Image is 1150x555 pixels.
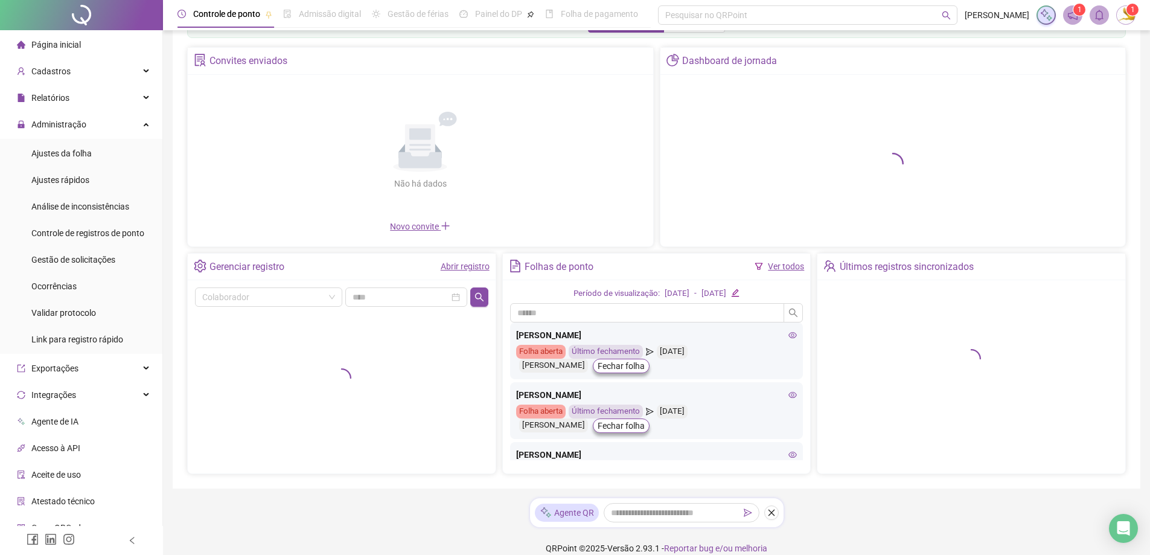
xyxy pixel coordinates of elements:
[1126,4,1139,16] sup: Atualize o seu contato no menu Meus Dados
[31,40,81,50] span: Página inicial
[17,497,25,505] span: solution
[569,345,643,359] div: Último fechamento
[516,345,566,359] div: Folha aberta
[17,120,25,129] span: lock
[665,287,689,300] div: [DATE]
[823,260,836,272] span: team
[209,257,284,277] div: Gerenciar registro
[193,9,260,19] span: Controle de ponto
[516,448,797,461] div: [PERSON_NAME]
[17,67,25,75] span: user-add
[878,149,907,178] span: loading
[45,533,57,545] span: linkedin
[561,9,638,19] span: Folha de pagamento
[17,364,25,373] span: export
[657,405,688,419] div: [DATE]
[1040,8,1053,22] img: sparkle-icon.fc2bf0ac1784a2077858766a79e2daf3.svg
[31,523,85,533] span: Gerar QRCode
[177,10,186,18] span: clock-circle
[441,261,490,271] a: Abrir registro
[755,262,763,271] span: filter
[788,331,797,339] span: eye
[1067,10,1078,21] span: notification
[194,54,206,66] span: solution
[31,417,78,426] span: Agente de IA
[682,51,777,71] div: Dashboard de jornada
[1109,514,1138,543] div: Open Intercom Messenger
[607,544,634,553] span: Versão
[1073,4,1085,16] sup: 1
[31,93,69,103] span: Relatórios
[535,504,599,522] div: Agente QR
[31,443,80,453] span: Acesso à API
[31,308,96,318] span: Validar protocolo
[31,228,144,238] span: Controle de registros de ponto
[646,345,654,359] span: send
[646,405,654,419] span: send
[372,10,380,18] span: sun
[441,221,450,231] span: plus
[519,359,588,373] div: [PERSON_NAME]
[128,536,136,545] span: left
[17,524,25,532] span: qrcode
[788,308,798,318] span: search
[942,11,951,20] span: search
[31,149,92,158] span: Ajustes da folha
[27,533,39,545] span: facebook
[593,419,650,433] button: Fechar folha
[965,8,1029,22] span: [PERSON_NAME]
[1131,5,1135,14] span: 1
[664,544,767,553] span: Reportar bug e/ou melhoria
[31,120,86,129] span: Administração
[31,470,81,480] span: Aceite de uso
[788,391,797,399] span: eye
[694,287,697,300] div: -
[744,508,752,517] span: send
[31,281,77,291] span: Ocorrências
[527,11,534,18] span: pushpin
[31,255,115,265] span: Gestão de solicitações
[525,257,593,277] div: Folhas de ponto
[840,257,974,277] div: Últimos registros sincronizados
[17,391,25,399] span: sync
[767,508,776,517] span: close
[209,51,287,71] div: Convites enviados
[598,419,645,432] span: Fechar folha
[31,202,129,211] span: Análise de inconsistências
[31,496,95,506] span: Atestado técnico
[31,335,123,344] span: Link para registro rápido
[731,289,739,297] span: edit
[509,260,522,272] span: file-text
[459,10,468,18] span: dashboard
[17,94,25,102] span: file
[265,11,272,18] span: pushpin
[768,261,804,271] a: Ver todos
[540,506,552,519] img: sparkle-icon.fc2bf0ac1784a2077858766a79e2daf3.svg
[17,470,25,479] span: audit
[788,451,797,459] span: eye
[516,388,797,402] div: [PERSON_NAME]
[1117,6,1135,24] img: 50380
[666,54,679,66] span: pie-chart
[701,287,726,300] div: [DATE]
[1094,10,1105,21] span: bell
[390,222,450,231] span: Novo convite
[31,364,78,373] span: Exportações
[569,405,643,419] div: Último fechamento
[329,365,354,391] span: loading
[573,287,660,300] div: Período de visualização:
[17,40,25,49] span: home
[63,533,75,545] span: instagram
[598,359,645,373] span: Fechar folha
[545,10,554,18] span: book
[388,9,449,19] span: Gestão de férias
[1078,5,1082,14] span: 1
[31,390,76,400] span: Integrações
[283,10,292,18] span: file-done
[299,9,361,19] span: Admissão digital
[657,345,688,359] div: [DATE]
[365,177,476,190] div: Não há dados
[17,444,25,452] span: api
[194,260,206,272] span: setting
[519,419,588,432] div: [PERSON_NAME]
